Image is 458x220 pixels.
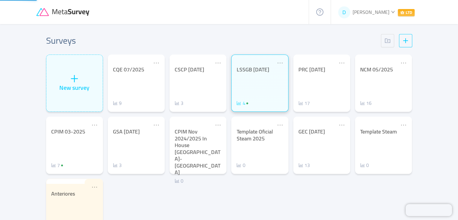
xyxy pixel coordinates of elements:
a: icon: bar-chart0 [236,162,245,169]
span: 17 [304,99,310,108]
i: icon: bar-chart [236,163,241,168]
a: icon: bar-chart3 [175,99,183,107]
i: icon: plus [70,74,79,83]
i: icon: bar-chart [298,101,303,105]
span: LTD [398,9,415,16]
i: icon: bar-chart [175,178,179,183]
a: CPIM 03-2025icon: bar-chart7 [46,117,103,174]
i: icon: ellipsis [277,122,283,128]
i: icon: bar-chart [298,163,303,168]
a: CSCP [DATE]icon: bar-chart3 [170,55,226,112]
i: icon: ellipsis [153,60,160,66]
button: icon: plus [399,34,412,47]
span: 0 [242,161,245,170]
span: 0 [181,176,183,185]
a: PRC [DATE]icon: bar-chart17 [293,55,350,112]
div: CQE 07/2025 [113,66,160,73]
div: CPIM 03-2025 [51,128,98,135]
div: LSSGB [DATE] [236,66,283,73]
a: GSA [DATE]icon: bar-chart3 [108,117,165,174]
span: 4 [242,99,245,108]
span: 3 [181,99,183,108]
i: icon: ellipsis [400,122,407,128]
i: icon: bar-chart [51,163,56,168]
div: Template Steam [360,128,407,135]
div: Template Oficial Steam 2025 [236,128,283,142]
i: icon: ellipsis [215,60,221,66]
div: icon: plusNew survey [46,55,103,112]
a: icon: bar-chart0 [175,177,183,184]
i: icon: ellipsis [91,184,98,190]
div: CPIM Nov 2024/2025 In House [GEOGRAPHIC_DATA]-[GEOGRAPHIC_DATA] [175,128,221,176]
i: icon: bar-chart [360,101,365,105]
span: 0 [366,161,369,170]
iframe: Chatra live chat [406,204,452,216]
i: icon: ellipsis [91,122,98,128]
a: icon: bar-chart7 [51,162,65,169]
i: icon: question-circle [316,8,323,16]
span: 3 [119,161,122,170]
div: GEC [DATE] [298,128,345,135]
div: Anteriores [51,190,98,197]
i: icon: down [391,10,395,14]
a: GEC [DATE]icon: bar-chart13 [293,117,350,174]
a: icon: bar-chart9 [113,99,122,107]
span: 16 [366,99,372,108]
i: icon: ellipsis [338,122,345,128]
span: [PERSON_NAME] [353,8,389,17]
button: icon: folder-add [381,34,394,47]
i: icon: bar-chart [113,101,118,105]
span: 13 [304,161,310,170]
i: icon: bar-chart [360,163,365,168]
div: New survey [59,83,89,92]
a: icon: bar-chart0 [360,162,369,169]
i: icon: ellipsis [277,60,283,66]
i: icon: ellipsis [153,122,160,128]
div: GSA [DATE] [113,128,160,135]
i: icon: ellipsis [338,60,345,66]
a: NCM 05/2025icon: bar-chart16 [355,55,412,112]
a: icon: bar-chart16 [360,99,372,107]
div: CSCP [DATE] [175,66,221,73]
div: PRC [DATE] [298,66,345,73]
a: Template Oficial Steam 2025icon: bar-chart0 [231,117,288,174]
a: CQE 07/2025icon: bar-chart9 [108,55,165,112]
span: 9 [119,99,122,108]
span: 7 [57,161,60,170]
a: icon: bar-chart17 [298,99,310,107]
a: icon: bar-chart3 [113,162,122,169]
span: D [342,6,346,18]
div: NCM 05/2025 [360,66,407,73]
i: icon: ellipsis [400,60,407,66]
h2: Surveys [46,34,76,47]
a: LSSGB [DATE]icon: bar-chart4 [231,55,288,112]
i: icon: bar-chart [236,101,241,105]
a: CPIM Nov 2024/2025 In House [GEOGRAPHIC_DATA]-[GEOGRAPHIC_DATA]icon: bar-chart0 [170,117,226,174]
a: Template Steamicon: bar-chart0 [355,117,412,174]
i: icon: bar-chart [175,101,179,105]
a: icon: bar-chart4 [236,99,251,107]
i: icon: crown [400,10,404,14]
i: icon: ellipsis [215,122,221,128]
a: icon: bar-chart13 [298,162,310,169]
i: icon: bar-chart [113,163,118,168]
